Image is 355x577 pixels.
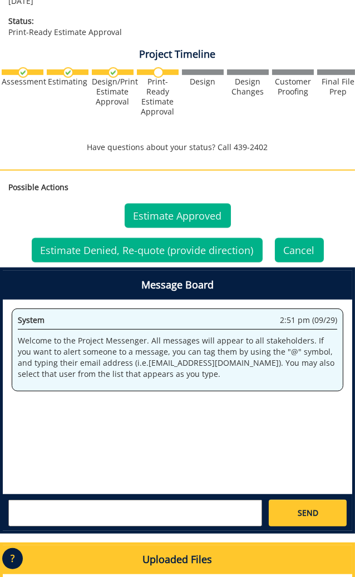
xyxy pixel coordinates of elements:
h4: Uploaded Files [3,545,352,574]
img: checkmark [108,67,119,78]
img: checkmark [63,67,73,78]
a: Estimate Denied, Re-quote (provide direction) [32,238,263,262]
a: SEND [269,500,347,526]
img: checkmark [18,67,28,78]
span: System [18,315,45,325]
p: ? [2,548,23,569]
h4: Message Board [3,271,352,300]
div: Assessment [2,77,43,87]
img: no [153,67,164,78]
div: Customer Proofing [272,77,314,97]
span: SEND [298,508,318,519]
a: Estimate Approved [125,203,231,228]
p: Print-Ready Estimate Approval [8,16,347,38]
div: Print-Ready Estimate Approval [137,77,179,117]
div: Design [182,77,224,87]
span: Status: [8,16,347,27]
div: Design Changes [227,77,269,97]
a: Cancel [275,238,324,262]
strong: Possible Actions [8,182,68,192]
p: Welcome to the Project Messenger. All messages will appear to all stakeholders. If you want to al... [18,335,337,380]
div: Design/Print Estimate Approval [92,77,134,107]
textarea: messageToSend [8,500,262,526]
span: 2:51 pm (09/29) [280,315,337,326]
div: Estimating [47,77,88,87]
